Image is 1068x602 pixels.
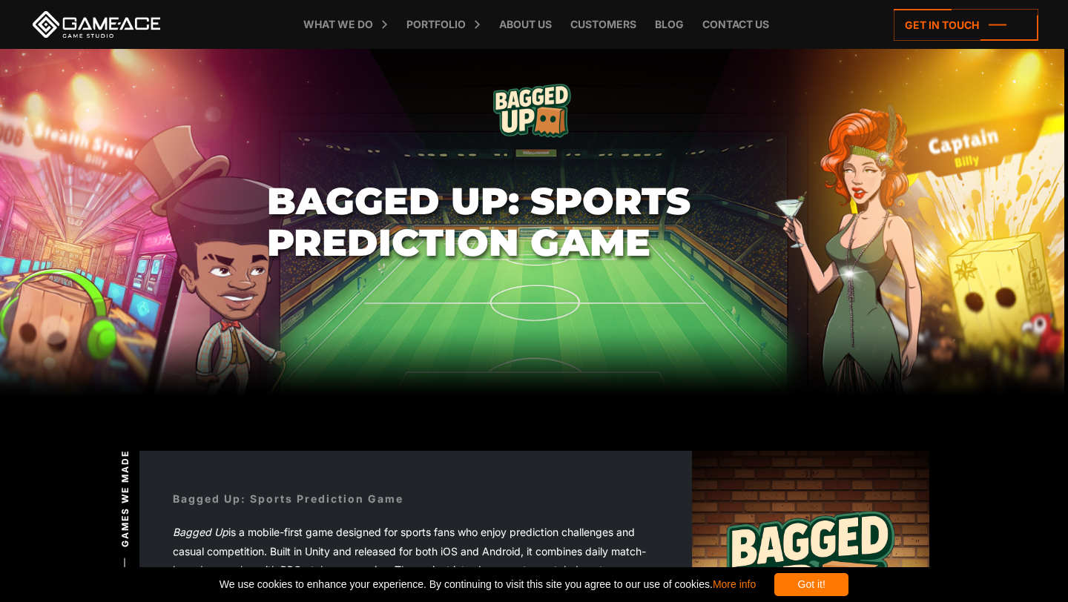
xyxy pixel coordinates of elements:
span: We use cookies to enhance your experience. By continuing to visit this site you agree to our use ... [220,573,756,596]
a: Get in touch [894,9,1038,41]
div: Got it! [774,573,848,596]
span: Games we made [118,449,131,546]
em: Bagged Up [173,526,228,538]
div: Bagged Up: Sports Prediction Game [173,491,403,506]
a: More info [713,578,756,590]
h1: Bagged Up: Sports Prediction Game [267,181,801,263]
